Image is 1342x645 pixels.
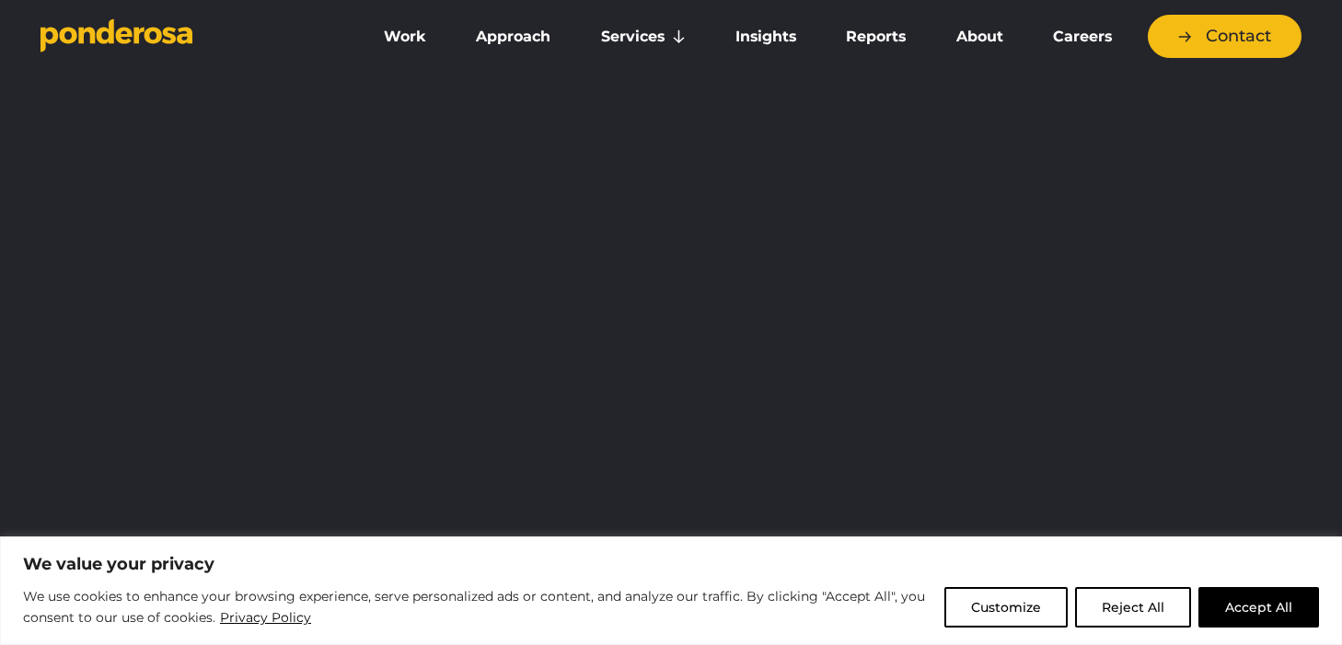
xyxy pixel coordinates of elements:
a: Contact [1148,15,1302,58]
a: Reports [825,17,927,56]
a: Go to homepage [40,18,335,55]
a: Work [363,17,447,56]
button: Reject All [1075,587,1191,628]
a: Services [580,17,707,56]
a: Privacy Policy [219,606,312,628]
p: We value your privacy [23,553,1319,575]
button: Accept All [1198,587,1319,628]
a: Insights [714,17,817,56]
a: Approach [455,17,572,56]
a: Careers [1032,17,1133,56]
p: We use cookies to enhance your browsing experience, serve personalized ads or content, and analyz... [23,586,931,629]
a: About [934,17,1024,56]
button: Customize [944,587,1068,628]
